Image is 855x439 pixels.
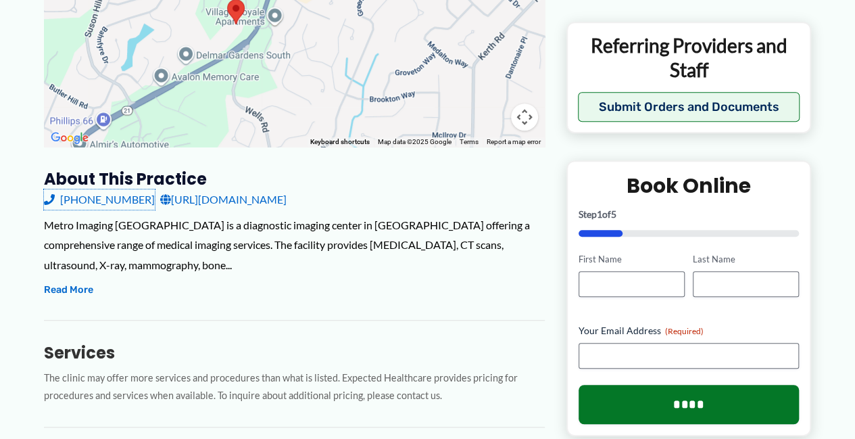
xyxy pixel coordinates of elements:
[665,326,704,336] span: (Required)
[579,210,800,220] p: Step of
[693,254,799,267] label: Last Name
[578,93,800,122] button: Submit Orders and Documents
[579,324,800,338] label: Your Email Address
[597,209,602,221] span: 1
[511,103,538,131] button: Map camera controls
[487,138,541,145] a: Report a map error
[579,254,685,267] label: First Name
[578,33,800,83] p: Referring Providers and Staff
[44,189,155,210] a: [PHONE_NUMBER]
[579,173,800,200] h2: Book Online
[44,369,545,406] p: The clinic may offer more services and procedures than what is listed. Expected Healthcare provid...
[310,137,370,147] button: Keyboard shortcuts
[47,129,92,147] a: Open this area in Google Maps (opens a new window)
[44,215,545,275] div: Metro Imaging [GEOGRAPHIC_DATA] is a diagnostic imaging center in [GEOGRAPHIC_DATA] offering a co...
[47,129,92,147] img: Google
[460,138,479,145] a: Terms (opens in new tab)
[44,168,545,189] h3: About this practice
[44,342,545,363] h3: Services
[378,138,451,145] span: Map data ©2025 Google
[44,282,93,298] button: Read More
[611,209,616,221] span: 5
[160,189,287,210] a: [URL][DOMAIN_NAME]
